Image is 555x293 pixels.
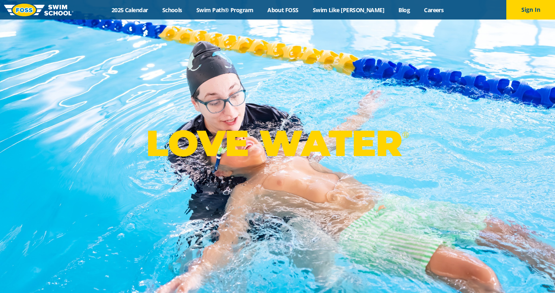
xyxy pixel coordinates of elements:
[189,6,260,14] a: Swim Path® Program
[155,6,189,14] a: Schools
[4,4,73,16] img: FOSS Swim School Logo
[402,130,409,140] sup: ®
[392,6,417,14] a: Blog
[146,122,409,165] p: LOVE WATER
[104,6,155,14] a: 2025 Calendar
[260,6,306,14] a: About FOSS
[417,6,451,14] a: Careers
[305,6,392,14] a: Swim Like [PERSON_NAME]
